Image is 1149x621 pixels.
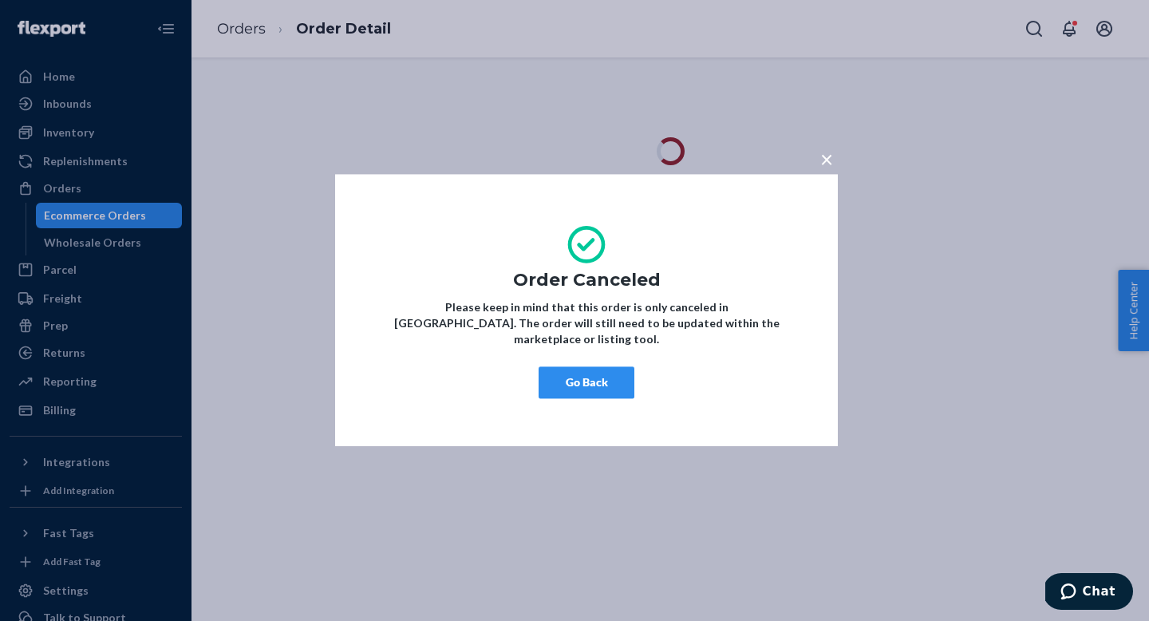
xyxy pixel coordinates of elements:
[394,301,780,346] strong: Please keep in mind that this order is only canceled in [GEOGRAPHIC_DATA]. The order will still n...
[1045,573,1133,613] iframe: Opens a widget where you can chat to one of our agents
[539,367,634,399] button: Go Back
[383,271,790,290] h1: Order Canceled
[820,145,833,172] span: ×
